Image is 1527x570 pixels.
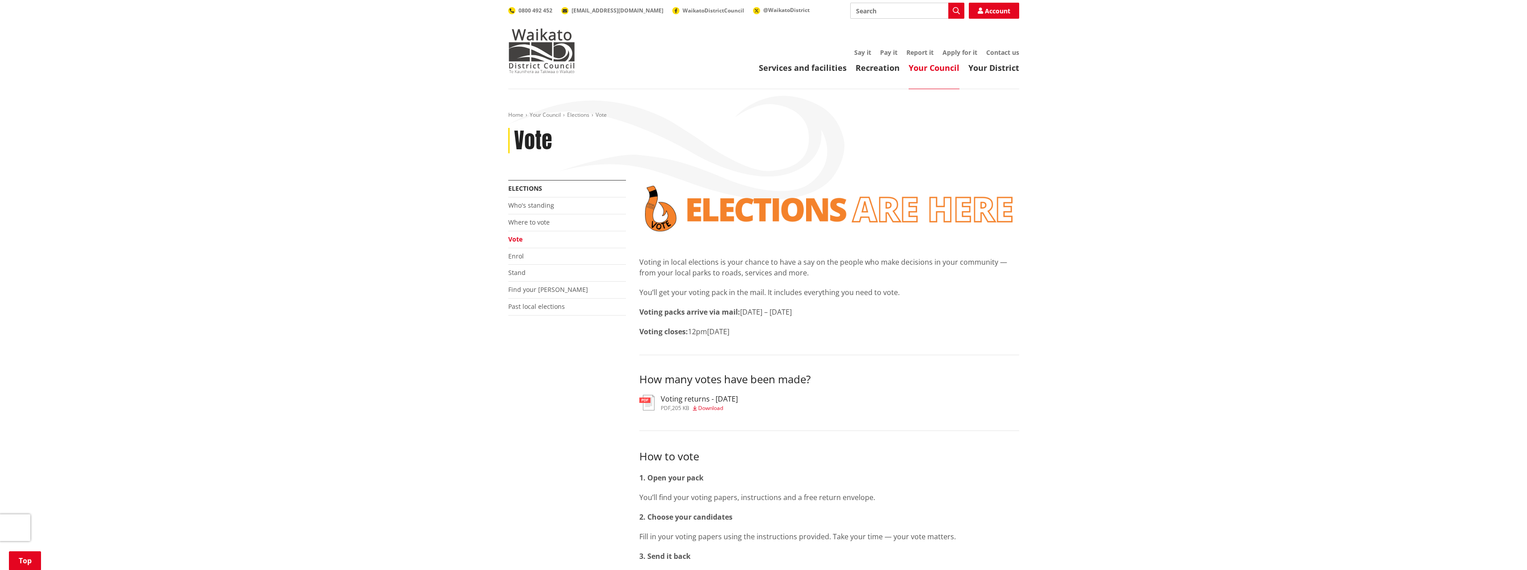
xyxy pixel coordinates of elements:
span: Download [698,404,723,412]
a: Who's standing [508,201,554,209]
a: Where to vote [508,218,550,226]
a: Your Council [530,111,561,119]
strong: 3. Send it back [639,551,691,561]
h3: Voting returns - [DATE] [661,395,738,403]
a: Find your [PERSON_NAME] [508,285,588,294]
a: Your District [968,62,1019,73]
a: 0800 492 452 [508,7,552,14]
a: Top [9,551,41,570]
a: Recreation [856,62,900,73]
strong: Voting closes: [639,327,688,336]
span: 0800 492 452 [519,7,552,14]
p: You’ll get your voting pack in the mail. It includes everything you need to vote. [639,287,1019,298]
p: Voting in local elections is your chance to have a say on the people who make decisions in your c... [639,257,1019,278]
a: Contact us [986,48,1019,57]
a: Services and facilities [759,62,847,73]
a: Past local elections [508,302,565,311]
a: Home [508,111,523,119]
img: Waikato District Council - Te Kaunihera aa Takiwaa o Waikato [508,29,575,73]
a: Vote [508,235,523,243]
a: Apply for it [943,48,977,57]
span: Vote [596,111,607,119]
span: @WaikatoDistrict [763,6,810,14]
a: WaikatoDistrictCouncil [672,7,744,14]
h1: Vote [514,128,552,154]
span: [EMAIL_ADDRESS][DOMAIN_NAME] [572,7,663,14]
a: @WaikatoDistrict [753,6,810,14]
strong: Voting packs arrive via mail: [639,307,740,317]
div: , [661,406,738,411]
a: Pay it [880,48,897,57]
a: Enrol [508,252,524,260]
a: Your Council [909,62,959,73]
a: Voting returns - [DATE] pdf,205 KB Download [639,395,738,411]
span: pdf [661,404,671,412]
a: Elections [508,184,542,193]
span: WaikatoDistrictCouncil [683,7,744,14]
strong: 1. Open your pack [639,473,704,483]
a: Say it [854,48,871,57]
a: Report it [906,48,934,57]
a: Stand [508,268,526,277]
img: document-pdf.svg [639,395,654,410]
a: Account [969,3,1019,19]
a: Elections [567,111,589,119]
span: You’ll find your voting papers, instructions and a free return envelope. [639,492,875,502]
h3: How to vote [639,449,1019,463]
a: [EMAIL_ADDRESS][DOMAIN_NAME] [561,7,663,14]
span: 12pm[DATE] [688,327,729,336]
span: 205 KB [672,404,689,412]
nav: breadcrumb [508,111,1019,119]
p: [DATE] – [DATE] [639,307,1019,317]
strong: 2. Choose your candidates [639,512,733,522]
input: Search input [850,3,964,19]
h3: How many votes have been made? [639,373,1019,386]
img: Vote banner transparent [639,180,1019,237]
p: Fill in your voting papers using the instructions provided. Take your time — your vote matters. [639,531,1019,542]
